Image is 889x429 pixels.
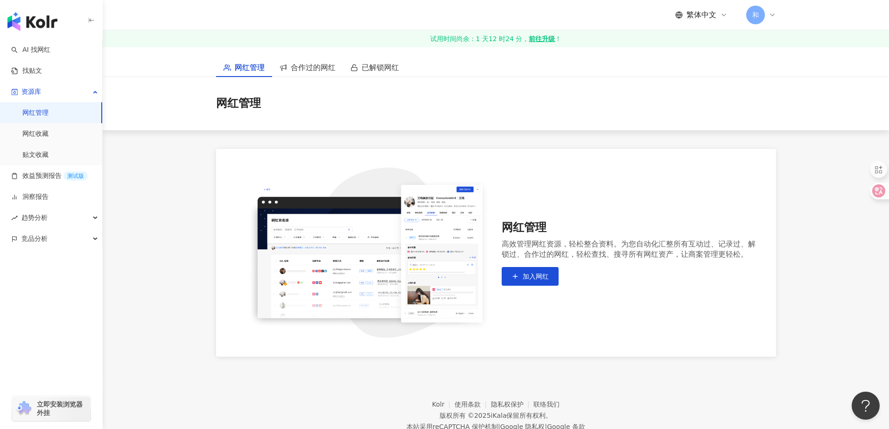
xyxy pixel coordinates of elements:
[752,11,759,19] font: 和
[686,10,716,19] font: 繁体中文
[21,214,48,221] font: 趋势分析
[235,63,265,72] font: 网红管理
[15,401,33,416] img: Chrome 扩展程序
[533,401,560,408] a: 联络我们
[502,221,546,234] font: 网红管理
[474,412,491,419] font: 2025
[502,239,756,259] font: 高效管理网红资源，轻松整合资料。为您自动化汇整所有互动过、记录过、解锁过、合作过的网红，轻松查找、搜寻所有网红资产，让商案管理更轻松。
[21,88,41,95] font: 资源库
[440,412,474,419] font: 版权所有 ©
[432,401,455,408] a: Kolr
[22,129,49,139] a: 网红收藏
[11,66,42,76] a: 找贴文
[502,267,559,286] button: 加入网红
[432,401,445,408] font: Kolr
[22,108,49,118] a: 网红管理
[11,45,50,55] a: 搜索AI 找网红
[523,273,549,280] font: 加入网红
[362,63,399,72] font: 已解锁网红
[529,35,555,42] font: 前往升级
[21,235,48,242] font: 竞品分析
[455,401,481,408] font: 使用条款
[852,392,880,420] iframe: 求助童子军信标 - 开放
[555,35,561,42] font: ！
[22,150,49,160] a: 贴文收藏
[103,30,889,47] a: 试用时间尚余：1 天12 时24 分，前往升级！
[11,215,18,221] span: 上升
[12,396,91,421] a: Chrome 扩展程序立即安装浏览器外挂
[491,401,524,408] font: 隐私权保护
[455,401,491,408] a: 使用条款
[7,12,57,31] img: 标识
[37,401,83,416] font: 立即安装浏览器外挂
[291,63,336,72] font: 合作过的网红
[491,412,507,419] a: iKala
[11,171,88,181] a: 效益预测报告测试版
[235,168,490,338] img: 网红管理
[430,35,529,42] font: 试用时间尚余：1 天12 时24 分，
[216,97,261,110] font: 网红管理
[491,401,534,408] a: 隐私权保护
[506,412,552,419] font: 保留所有权利。
[11,192,49,202] a: 洞察报告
